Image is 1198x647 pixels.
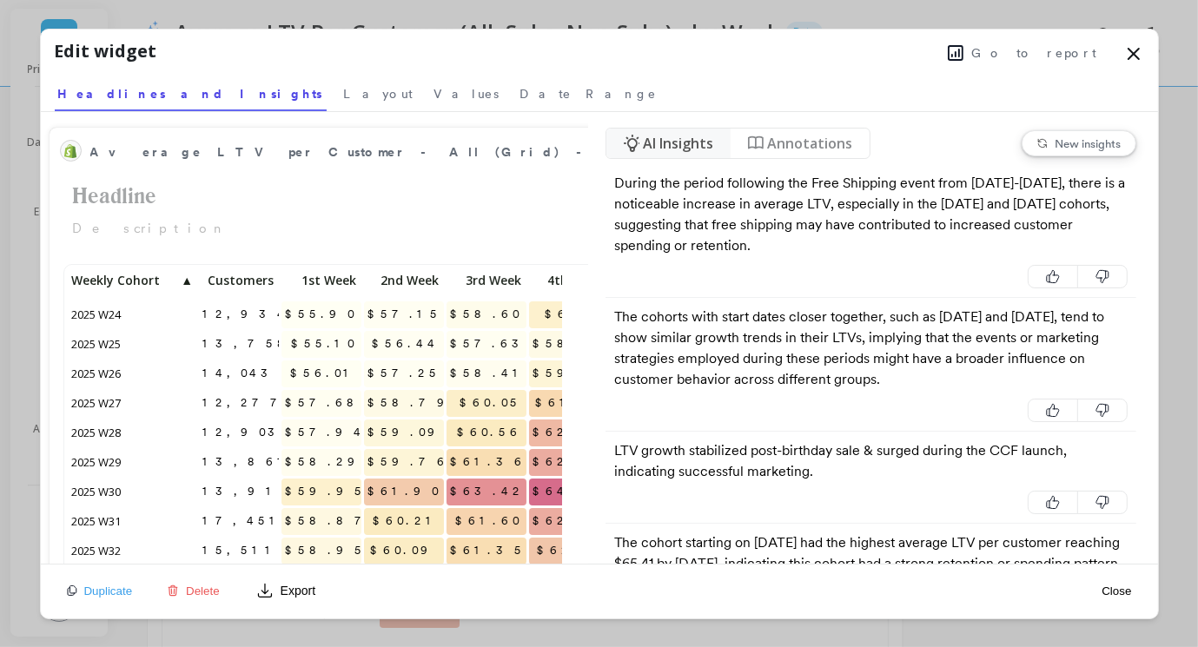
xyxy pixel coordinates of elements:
button: Go to report [943,42,1102,64]
span: New insights [1056,136,1122,150]
span: $57.25 [364,360,446,386]
span: $58.41 [447,360,531,386]
span: 13,916 [199,479,295,505]
span: AI Insights [643,133,713,154]
p: 4th Week [529,268,609,293]
span: $58.60 [447,301,526,327]
button: New insights [1022,130,1136,156]
p: 2nd Week [364,268,444,293]
span: 2025 W24 [68,301,126,327]
span: 2025 W25 [68,331,126,357]
span: 2025 W29 [68,449,126,475]
span: $58.29 [281,449,371,475]
span: Values [434,85,500,102]
span: $57.15 [364,301,447,327]
span: $58.95 [281,538,371,564]
span: $59.76 [364,449,453,475]
span: $57.63 [447,331,535,357]
span: 3rd Week [450,274,521,287]
span: 14,043 [199,360,284,386]
p: LTV growth stabilized post-birthday sale & surged during the CCF launch, indicating successful ma... [614,440,1128,482]
nav: Tabs [55,71,1144,111]
p: The cohort starting on [DATE] had the highest average LTV per customer reaching $65.41 by [DATE],... [614,532,1128,616]
span: $62.36 [529,419,612,446]
h2: Headline [60,180,794,213]
p: Weekly Cohort [68,268,198,293]
span: 2025 W26 [68,360,126,386]
span: ▲ [179,274,193,287]
span: 13,758 [199,331,301,357]
span: $60.56 [453,419,526,446]
span: $60.00 [541,301,609,327]
span: $61.35 [447,538,531,564]
button: Delete [162,584,225,598]
span: $56.01 [287,360,361,386]
span: $60.05 [456,390,526,416]
span: 2025 W28 [68,419,126,446]
span: $59.95 [281,479,371,505]
span: $61.90 [364,479,446,505]
div: Toggle SortBy [68,268,150,298]
button: Close [1096,584,1136,598]
img: duplicate icon [67,585,77,596]
span: $59.09 [364,419,451,446]
span: 13,861 [199,449,295,475]
span: $55.90 [281,301,361,327]
p: The cohorts with start dates closer together, such as [DATE] and [DATE], tend to show similar gro... [614,307,1128,390]
span: Annotations [767,133,852,154]
span: $61.42 [532,390,609,416]
span: $59.55 [529,360,612,386]
span: $62.79 [529,508,619,534]
p: 1st Week [281,268,361,293]
span: $60.21 [369,508,444,534]
button: Export [249,577,322,604]
span: Delete [186,584,220,597]
span: 2025 W32 [68,538,126,564]
span: $57.94 [281,419,370,446]
p: During the period following the Free Shipping event from [DATE]-[DATE], there is a noticeable inc... [614,173,1128,256]
span: 12,934 [199,301,294,327]
p: 3rd Week [447,268,526,293]
span: Date Range [520,85,658,102]
div: Toggle SortBy [446,268,528,298]
span: Go to report [972,44,1097,62]
span: $61.60 [452,508,526,534]
span: $63.42 [447,479,529,505]
div: Toggle SortBy [528,268,611,298]
span: $57.68 [281,390,370,416]
span: 2025 W27 [68,390,126,416]
h1: Edit widget [55,38,157,64]
span: $62.25 [533,538,609,564]
span: Layout [344,85,414,102]
p: Description [60,219,794,239]
span: $64.67 [529,479,612,505]
span: 17,451 [199,508,288,534]
span: Headlines and Insights [58,85,323,102]
span: $60.09 [367,538,444,564]
span: $61.36 [447,449,531,475]
span: $56.44 [368,331,444,357]
button: Duplicate [62,584,138,598]
span: 2025 W31 [68,508,126,534]
div: Toggle SortBy [198,268,281,298]
span: Duplicate [84,584,133,597]
span: Average LTV per Customer - All (Grid) - by Week (cumulative) [90,140,738,164]
span: 2025 W30 [68,479,126,505]
span: $55.10 [288,331,361,357]
span: 12,277 [199,390,294,416]
span: $62.69 [529,449,612,475]
span: Weekly Cohort [71,274,179,287]
span: 4th Week [533,274,604,287]
span: $58.75 [529,331,619,357]
span: 15,511 [199,538,283,564]
div: Toggle SortBy [281,268,363,298]
span: Average LTV per Customer - All (Grid) - by Week (cumulative) [90,143,848,162]
span: 1st Week [285,274,356,287]
span: $58.79 [364,390,460,416]
span: $58.87 [281,508,378,534]
span: 12,903 [199,419,291,446]
img: api.shopify.svg [63,144,77,158]
span: Customers [202,274,274,287]
div: Toggle SortBy [363,268,446,298]
span: 2nd Week [367,274,439,287]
